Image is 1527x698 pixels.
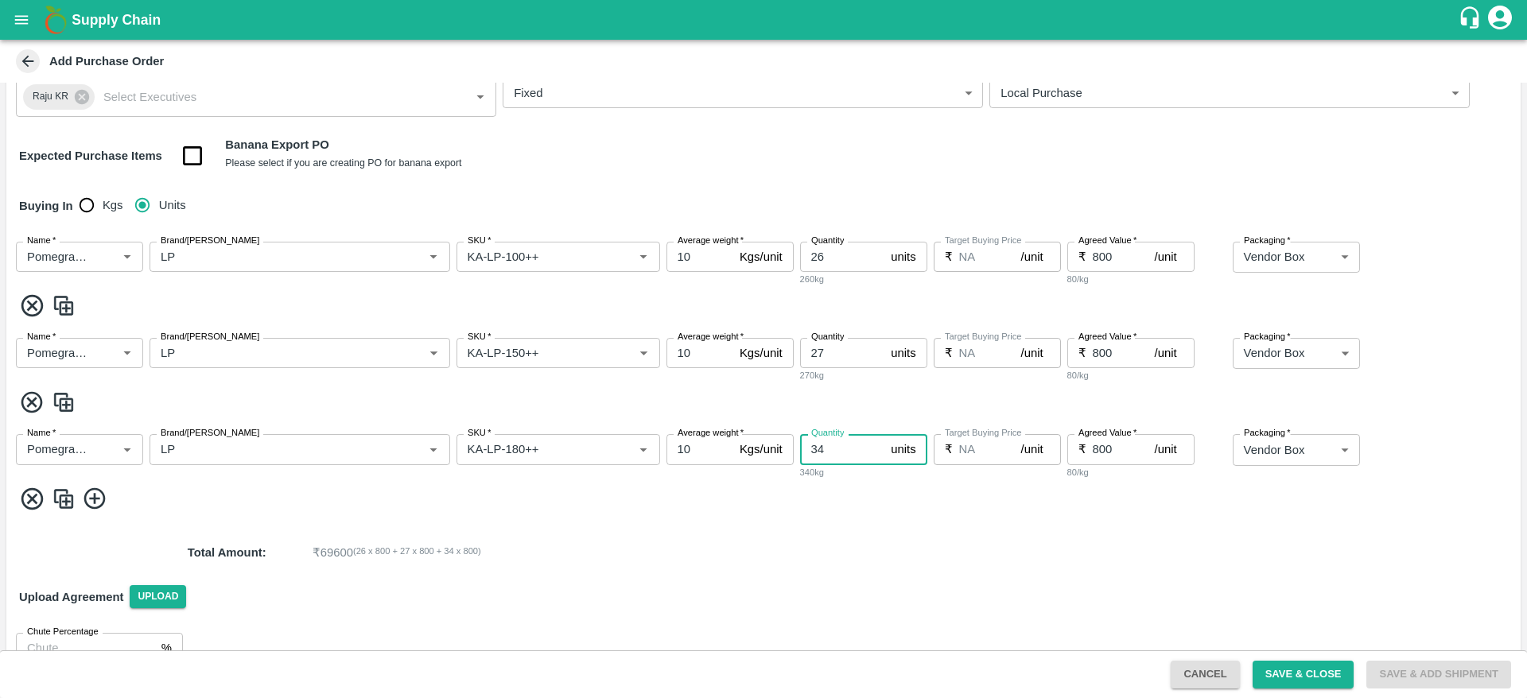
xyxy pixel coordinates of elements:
input: 0.0 [800,338,885,368]
label: Name [27,427,56,440]
input: 0.0 [1093,434,1155,464]
p: Vendor Box [1244,441,1305,459]
img: CloneIcon [52,486,76,512]
p: units [891,440,915,458]
span: Units [159,196,186,214]
input: 0.0 [959,338,1021,368]
p: Fixed [514,84,542,102]
input: 0.0 [1093,338,1155,368]
input: SKU [461,343,608,363]
strong: Total Amount : [188,546,266,559]
p: units [891,344,915,362]
p: Vendor Box [1244,248,1305,266]
p: Local Purchase [1001,84,1082,102]
input: 0.0 [1093,242,1155,272]
label: Packaging [1244,427,1291,440]
p: Kgs/unit [740,440,783,458]
p: ₹ [1078,344,1086,362]
input: Chute [16,633,155,663]
input: 0.0 [666,242,733,272]
input: Name [21,246,91,267]
label: Brand/[PERSON_NAME] [161,427,259,440]
label: Chute Percentage [27,626,99,638]
button: Open [117,246,138,267]
label: Average weight [678,331,744,343]
input: Create Brand/Marka [154,439,398,460]
button: Open [423,246,444,267]
input: Create Brand/Marka [154,246,398,267]
p: /unit [1155,344,1177,362]
button: Open [423,343,444,363]
div: 260kg [800,272,927,286]
input: 0.0 [959,434,1021,464]
img: CloneIcon [52,390,76,416]
span: ( 26 x 800 + 27 x 800 + 34 x 800 ) [353,544,481,561]
button: Save & Close [1253,661,1354,688]
b: Banana Export PO [225,138,328,151]
b: Add Purchase Order [49,55,164,68]
button: Open [117,343,138,363]
input: 0.0 [959,242,1021,272]
input: 0.0 [800,434,885,464]
button: Open [470,87,491,107]
p: /unit [1021,344,1043,362]
p: % [161,639,172,657]
input: 0.0 [800,242,885,272]
h6: Buying In [13,189,80,223]
input: Name [21,343,91,363]
button: Open [633,246,654,267]
p: /unit [1155,248,1177,266]
p: units [891,248,915,266]
label: Average weight [678,235,744,247]
label: Target Buying Price [945,427,1022,440]
p: ₹ [945,248,953,266]
input: SKU [461,439,608,460]
p: Kgs/unit [740,344,783,362]
button: Open [423,439,444,460]
label: Quantity [811,427,844,440]
p: /unit [1021,248,1043,266]
label: Quantity [811,235,844,247]
p: ₹ 69600 [313,544,353,561]
button: Open [633,439,654,460]
span: Upload [130,585,186,608]
img: CloneIcon [52,293,76,319]
div: 80/kg [1067,368,1226,382]
label: SKU [468,331,491,343]
strong: Expected Purchase Items [19,149,162,162]
label: Name [27,331,56,343]
img: logo [40,4,72,36]
label: Agreed Value [1078,235,1137,247]
label: SKU [468,427,491,440]
span: Kgs [103,196,123,214]
label: Brand/[PERSON_NAME] [161,235,259,247]
button: Cancel [1171,661,1239,688]
label: Agreed Value [1078,427,1137,440]
input: 0.0 [666,434,733,464]
button: Open [633,343,654,363]
label: Quantity [811,331,844,343]
p: ₹ [1078,248,1086,266]
input: Select Executives [97,87,445,107]
label: Packaging [1244,235,1291,247]
p: ₹ [945,440,953,458]
div: Raju KR [23,84,95,110]
small: Please select if you are creating PO for banana export [225,157,461,169]
b: Supply Chain [72,12,161,28]
div: account of current user [1486,3,1514,37]
label: Target Buying Price [945,235,1022,247]
div: 80/kg [1067,465,1226,479]
label: Average weight [678,427,744,440]
strong: Upload Agreement [19,591,123,603]
div: 270kg [800,368,927,382]
input: Create Brand/Marka [154,343,398,363]
label: Brand/[PERSON_NAME] [161,331,259,343]
p: Kgs/unit [740,248,783,266]
input: Name [21,439,91,460]
label: Target Buying Price [945,331,1022,343]
p: /unit [1021,440,1043,458]
p: /unit [1155,440,1177,458]
label: Agreed Value [1078,331,1137,343]
label: Name [27,235,56,247]
span: Raju KR [23,88,78,105]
